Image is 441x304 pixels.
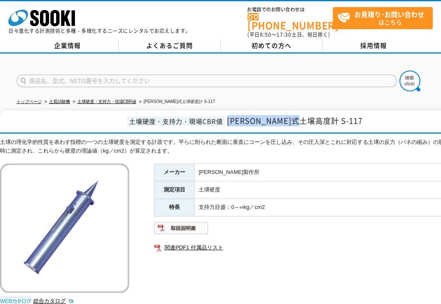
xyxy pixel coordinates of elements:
span: お電話でのお問い合わせは [247,7,333,12]
span: (平日 ～ 土日、祝日除く) [247,31,330,38]
a: お見積り･お問い合わせはこちら [333,7,433,29]
a: 企業情報 [17,40,119,52]
li: [PERSON_NAME]式土壌硬度計 S-117 [137,98,215,106]
span: 8:50 [260,31,272,38]
a: トップページ [17,99,42,104]
span: はこちら [337,8,432,28]
span: [PERSON_NAME]式土壌高度計 S-117 [227,115,363,126]
a: [PHONE_NUMBER] [247,13,333,30]
a: 土壌硬度・支持力・現場CBR値 [77,99,136,104]
span: 17:30 [277,31,292,38]
p: 日々進化する計測技術と多種・多様化するニーズにレンタルでお応えします。 [8,28,191,33]
a: 初めての方へ [221,40,323,52]
a: 取扱説明書 [154,227,209,233]
a: 総合カタログ [33,298,74,304]
a: 土質試験機 [49,99,70,104]
th: 特長 [154,199,194,216]
img: btn_search.png [399,70,420,91]
th: メーカー [154,164,194,181]
span: 初めての方へ [252,41,292,50]
input: 商品名、型式、NETIS番号を入力してください [17,75,397,87]
a: 採用情報 [323,40,425,52]
a: よくあるご質問 [119,40,221,52]
span: 土壌硬度・支持力・現場CBR値 [127,116,225,126]
img: 取扱説明書 [154,221,209,235]
strong: お見積り･お問い合わせ [354,9,424,19]
th: 測定項目 [154,181,194,199]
